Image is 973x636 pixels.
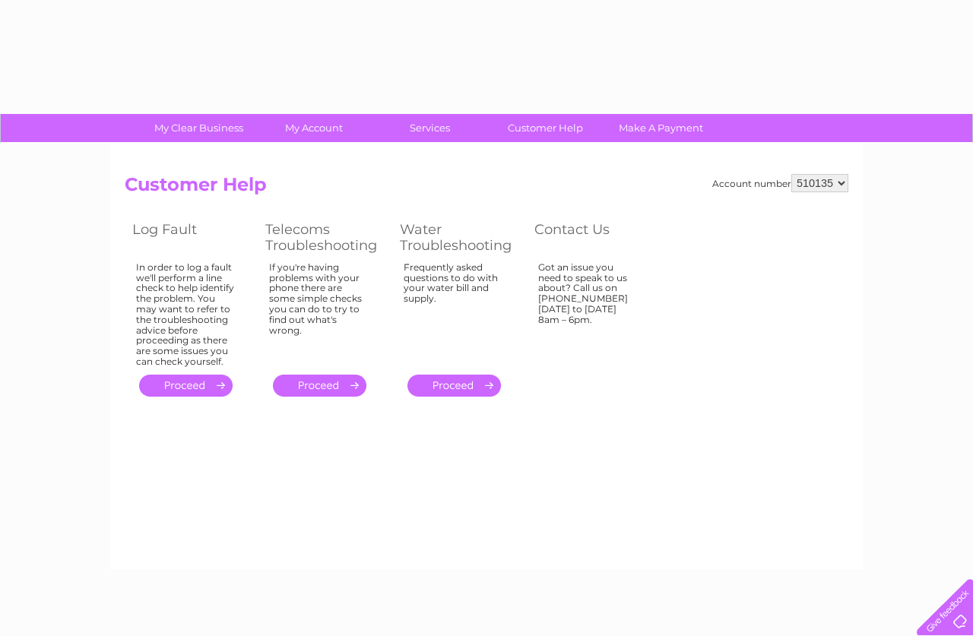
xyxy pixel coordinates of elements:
[269,262,369,361] div: If you're having problems with your phone there are some simple checks you can do to try to find ...
[392,217,527,258] th: Water Troubleshooting
[136,114,261,142] a: My Clear Business
[367,114,493,142] a: Services
[273,375,366,397] a: .
[404,262,504,361] div: Frequently asked questions to do with your water bill and supply.
[258,217,392,258] th: Telecoms Troubleshooting
[712,174,848,192] div: Account number
[527,217,660,258] th: Contact Us
[125,217,258,258] th: Log Fault
[125,174,848,203] h2: Customer Help
[139,375,233,397] a: .
[136,262,235,367] div: In order to log a fault we'll perform a line check to help identify the problem. You may want to ...
[252,114,377,142] a: My Account
[483,114,608,142] a: Customer Help
[538,262,637,361] div: Got an issue you need to speak to us about? Call us on [PHONE_NUMBER] [DATE] to [DATE] 8am – 6pm.
[598,114,724,142] a: Make A Payment
[407,375,501,397] a: .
